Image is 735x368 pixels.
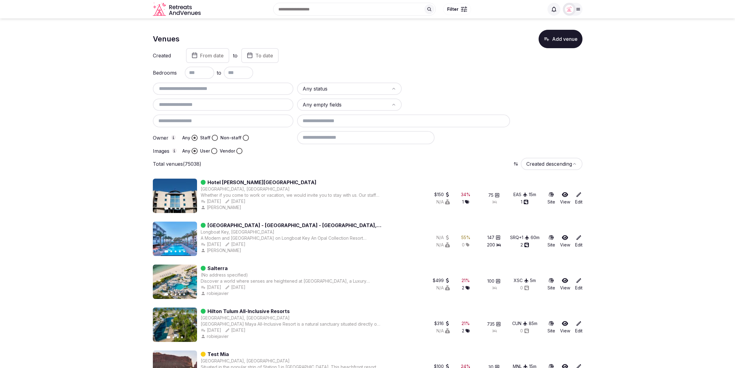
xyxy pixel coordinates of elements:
[531,234,540,241] button: 60m
[153,135,177,141] label: Owner
[201,333,230,339] button: robiejavier
[166,336,170,339] button: Go to slide 1
[521,199,528,205] button: 1
[183,293,185,295] button: Go to slide 5
[153,161,201,167] p: Total venues (75038)
[462,328,470,334] button: 2
[513,192,528,198] button: EAS
[487,234,501,241] button: 147
[433,277,450,284] div: $499
[575,234,582,248] a: Edit
[164,250,168,253] button: Go to slide 1
[201,186,290,192] button: [GEOGRAPHIC_DATA], [GEOGRAPHIC_DATA]
[220,135,242,141] label: Non-staff
[201,204,242,211] div: [PERSON_NAME]
[153,222,197,256] img: Featured image for Zota Beach Resort - Longboat Key - Sarasota, FL
[529,192,536,198] div: 15 m
[436,242,450,248] button: N/A
[225,327,246,333] button: [DATE]
[170,293,172,295] button: Go to slide 2
[510,234,529,241] div: SRQ +1
[201,192,380,198] div: Whether if you come to work or vacation, we would invite you to stay with us. Our staff is always...
[225,241,246,247] div: [DATE]
[171,135,176,140] button: Owner
[462,199,469,205] button: 1
[575,320,582,334] a: Edit
[462,285,470,291] button: 2
[520,242,529,248] button: 2
[217,69,221,76] span: to
[201,284,221,290] div: [DATE]
[547,320,555,334] a: Site
[462,320,470,327] button: 21%
[225,284,246,290] div: [DATE]
[201,229,274,235] button: Longboat Key, [GEOGRAPHIC_DATA]
[207,179,316,186] a: Hotel [PERSON_NAME][GEOGRAPHIC_DATA]
[436,285,450,291] div: N/A
[241,48,279,63] button: To date
[462,320,470,327] div: 21 %
[179,207,181,209] button: Go to slide 4
[487,234,494,241] span: 147
[462,277,470,284] button: 21%
[201,272,248,278] button: (No address specified)
[201,235,380,241] div: A Modern and [GEOGRAPHIC_DATA] on Longboat Key An Opal Collection Resort [GEOGRAPHIC_DATA] is lux...
[175,293,176,295] button: Go to slide 3
[153,308,197,342] img: Featured image for Hilton Tulum All-Inclusive Resorts
[560,192,570,205] a: View
[434,320,450,327] button: $316
[153,70,177,75] label: Bedrooms
[233,52,238,59] label: to
[201,358,290,364] div: [GEOGRAPHIC_DATA], [GEOGRAPHIC_DATA]
[487,242,501,248] button: 200
[529,320,537,327] div: 85 m
[201,315,290,321] button: [GEOGRAPHIC_DATA], [GEOGRAPHIC_DATA]
[520,328,529,334] button: 0
[520,285,529,291] button: 0
[170,250,172,252] button: Go to slide 2
[153,179,197,213] img: Featured image for Hotel Palacio de Aiete
[200,148,210,154] label: User
[514,277,529,284] button: XSC
[201,241,221,247] button: [DATE]
[461,192,470,198] button: 34%
[207,308,290,315] a: Hilton Tulum All-Inclusive Resorts
[487,321,501,327] button: 735
[153,53,177,58] label: Created
[181,336,183,338] button: Go to slide 4
[175,207,176,209] button: Go to slide 3
[255,52,273,59] span: To date
[436,234,450,241] div: N/A
[575,277,582,291] a: Edit
[170,207,172,209] button: Go to slide 2
[487,242,495,248] span: 200
[560,277,570,291] a: View
[547,277,555,291] a: Site
[201,278,380,284] div: Discover a world where senses are heightened at [GEOGRAPHIC_DATA], a Luxury Collection Resort & S...
[153,2,202,16] svg: Retreats and Venues company logo
[436,328,450,334] div: N/A
[179,250,181,252] button: Go to slide 4
[530,277,536,284] button: 5m
[488,192,493,198] span: 75
[443,3,471,15] button: Filter
[201,290,230,296] div: robiejavier
[172,148,177,153] button: Images
[201,321,380,327] div: [GEOGRAPHIC_DATA] Maya All-Inclusive Resort is a natural sanctuary situated directly on the white...
[177,336,179,338] button: Go to slide 3
[461,234,470,241] button: 55%
[547,192,555,205] button: Site
[225,198,246,204] button: [DATE]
